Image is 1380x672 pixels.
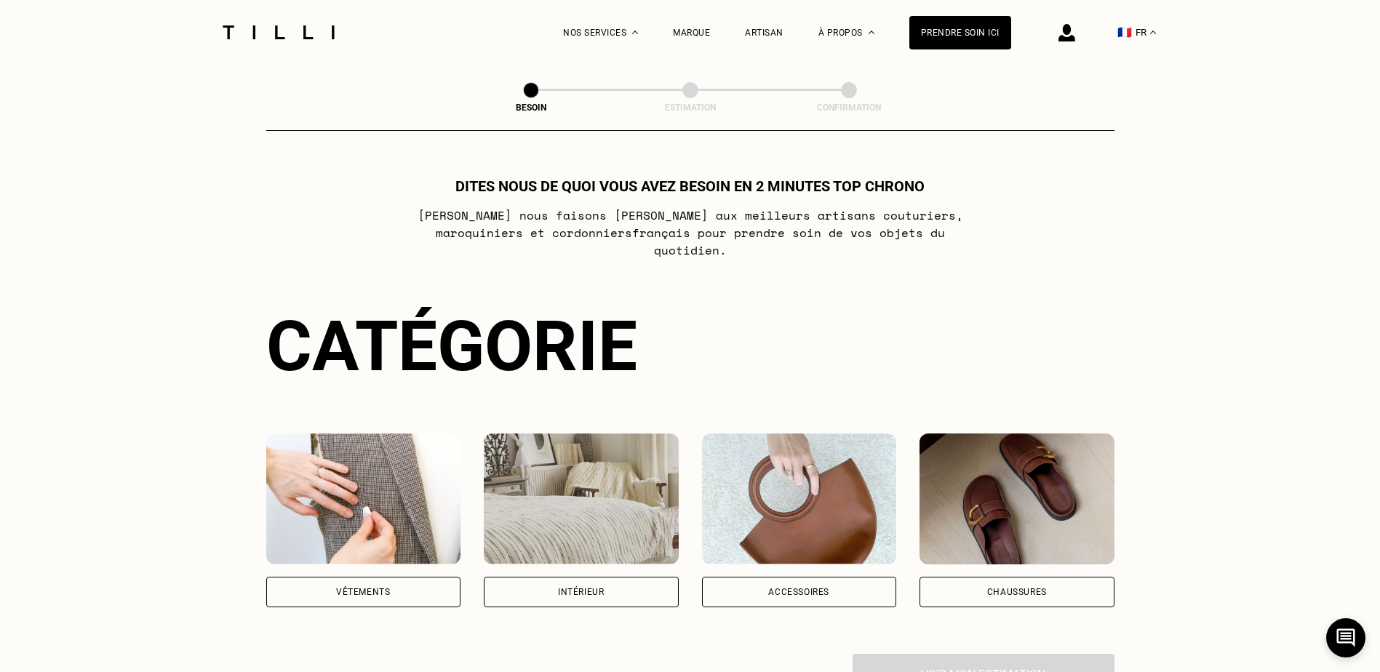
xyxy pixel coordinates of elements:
[558,588,604,596] div: Intérieur
[484,433,679,564] img: Intérieur
[632,31,638,34] img: Menu déroulant
[776,103,922,113] div: Confirmation
[745,28,783,38] a: Artisan
[455,177,925,195] h1: Dites nous de quoi vous avez besoin en 2 minutes top chrono
[266,433,461,564] img: Vêtements
[618,103,763,113] div: Estimation
[673,28,710,38] a: Marque
[987,588,1047,596] div: Chaussures
[266,305,1114,387] div: Catégorie
[768,588,829,596] div: Accessoires
[702,433,897,564] img: Accessoires
[1150,31,1156,34] img: menu déroulant
[1117,25,1132,39] span: 🇫🇷
[920,433,1114,564] img: Chaussures
[402,207,978,259] p: [PERSON_NAME] nous faisons [PERSON_NAME] aux meilleurs artisans couturiers , maroquiniers et cord...
[869,31,874,34] img: Menu déroulant à propos
[1058,24,1075,41] img: icône connexion
[336,588,390,596] div: Vêtements
[458,103,604,113] div: Besoin
[218,25,340,39] img: Logo du service de couturière Tilli
[909,16,1011,49] a: Prendre soin ici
